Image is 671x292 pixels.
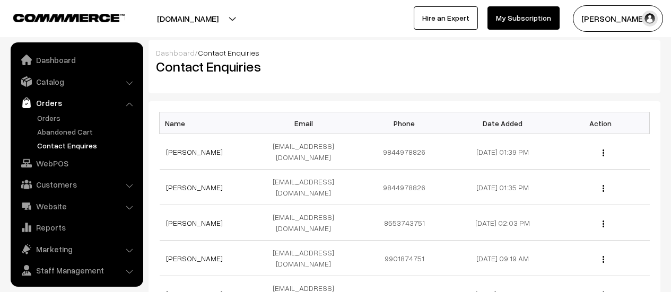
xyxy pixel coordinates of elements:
[454,170,552,205] td: [DATE] 01:35 PM
[166,254,223,263] a: [PERSON_NAME]
[355,112,454,134] th: Phone
[13,197,140,216] a: Website
[13,240,140,259] a: Marketing
[603,149,604,156] img: Menu
[13,154,140,173] a: WebPOS
[156,48,195,57] a: Dashboard
[13,261,140,280] a: Staff Management
[166,218,223,227] a: [PERSON_NAME]
[198,48,259,57] span: Contact Enquiries
[13,175,140,194] a: Customers
[166,147,223,156] a: [PERSON_NAME]
[355,241,454,276] td: 9901874751
[454,134,552,170] td: [DATE] 01:39 PM
[34,112,140,123] a: Orders
[120,5,256,32] button: [DOMAIN_NAME]
[13,72,140,91] a: Catalog
[156,58,397,75] h2: Contact Enquiries
[603,185,604,192] img: Menu
[34,126,140,137] a: Abandoned Cart
[13,50,140,69] a: Dashboard
[355,205,454,241] td: 8553743751
[13,14,125,22] img: COMMMERCE
[642,11,658,26] img: user
[34,140,140,151] a: Contact Enquires
[552,112,650,134] th: Action
[454,112,552,134] th: Date Added
[13,218,140,237] a: Reports
[487,6,560,30] a: My Subscription
[603,220,604,227] img: Menu
[160,112,258,134] th: Name
[603,256,604,263] img: Menu
[13,11,106,23] a: COMMMERCE
[13,93,140,112] a: Orders
[257,134,355,170] td: [EMAIL_ADDRESS][DOMAIN_NAME]
[355,134,454,170] td: 9844978826
[156,47,653,58] div: /
[355,170,454,205] td: 9844978826
[257,170,355,205] td: [EMAIL_ADDRESS][DOMAIN_NAME]
[257,205,355,241] td: [EMAIL_ADDRESS][DOMAIN_NAME]
[454,205,552,241] td: [DATE] 02:03 PM
[414,6,478,30] a: Hire an Expert
[573,5,663,32] button: [PERSON_NAME]
[257,112,355,134] th: Email
[257,241,355,276] td: [EMAIL_ADDRESS][DOMAIN_NAME]
[454,241,552,276] td: [DATE] 09:19 AM
[166,183,223,192] a: [PERSON_NAME]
